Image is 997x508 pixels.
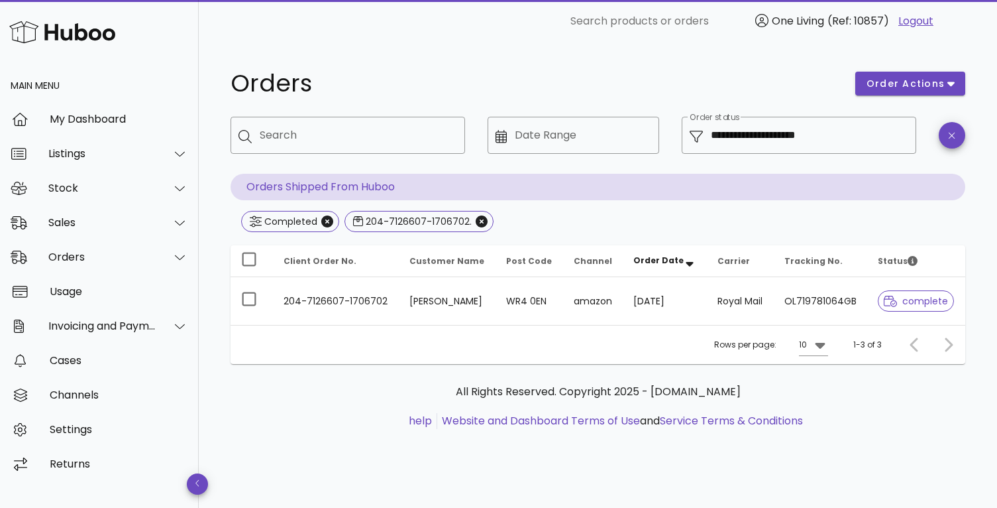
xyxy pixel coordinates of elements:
label: Order status [690,113,739,123]
div: Usage [50,285,188,298]
p: Orders Shipped From Huboo [231,174,965,200]
p: All Rights Reserved. Copyright 2025 - [DOMAIN_NAME] [241,384,955,400]
div: 10Rows per page: [799,334,828,355]
span: complete [884,296,948,306]
button: order actions [855,72,965,95]
th: Channel [563,245,623,277]
div: Stock [48,182,156,194]
th: Carrier [707,245,774,277]
td: 204-7126607-1706702 [273,277,399,325]
th: Order Date: Sorted descending. Activate to remove sorting. [623,245,707,277]
div: Sales [48,216,156,229]
th: Status [867,245,965,277]
div: 1-3 of 3 [853,339,882,351]
td: OL719781064GB [774,277,868,325]
th: Client Order No. [273,245,399,277]
div: Settings [50,423,188,436]
span: One Living [772,13,824,29]
span: Order Date [633,255,684,266]
div: 10 [799,339,807,351]
td: amazon [563,277,623,325]
span: Post Code [506,255,552,267]
img: Huboo Logo [9,18,115,46]
span: Client Order No. [284,255,356,267]
a: Website and Dashboard Terms of Use [442,413,640,428]
a: help [409,413,432,428]
a: Logout [898,13,933,29]
span: Status [878,255,918,267]
span: Carrier [717,255,750,267]
button: Close [321,216,333,227]
div: My Dashboard [50,113,188,125]
td: Royal Mail [707,277,774,325]
div: Listings [48,147,156,160]
td: [DATE] [623,277,707,325]
th: Tracking No. [774,245,868,277]
th: Customer Name [399,245,496,277]
div: Channels [50,389,188,401]
td: WR4 0EN [496,277,563,325]
div: 204-7126607-1706702. [363,215,472,228]
div: Invoicing and Payments [48,320,156,332]
th: Post Code [496,245,563,277]
span: order actions [866,77,945,91]
div: Cases [50,354,188,367]
li: and [437,413,803,429]
div: Completed [262,215,317,228]
td: [PERSON_NAME] [399,277,496,325]
div: Rows per page: [714,326,828,364]
h1: Orders [231,72,839,95]
span: Channel [574,255,612,267]
span: Customer Name [409,255,484,267]
button: Close [476,216,488,227]
a: Service Terms & Conditions [660,413,803,428]
span: Tracking No. [784,255,843,267]
span: (Ref: 10857) [827,13,889,29]
div: Returns [50,458,188,470]
div: Orders [48,251,156,263]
